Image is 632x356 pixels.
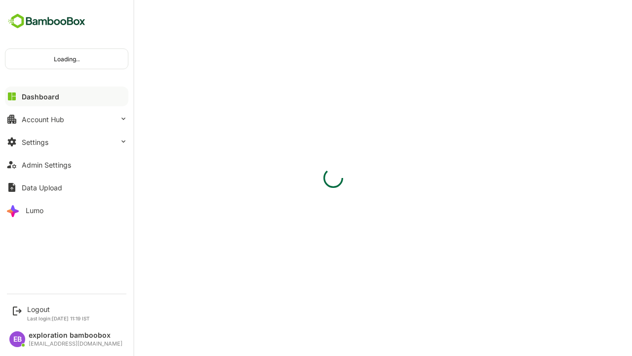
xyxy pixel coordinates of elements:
div: [EMAIL_ADDRESS][DOMAIN_NAME] [29,341,122,347]
button: Dashboard [5,87,128,106]
div: Loading.. [5,49,128,69]
div: Settings [22,138,48,146]
button: Account Hub [5,109,128,129]
div: Data Upload [22,183,62,192]
p: Last login: [DATE] 11:19 IST [27,315,90,321]
div: Logout [27,305,90,313]
div: Lumo [26,206,43,215]
div: Admin Settings [22,161,71,169]
button: Lumo [5,200,128,220]
button: Settings [5,132,128,152]
div: EB [9,331,25,347]
img: BambooboxFullLogoMark.5f36c76dfaba33ec1ec1367b70bb1252.svg [5,12,88,31]
div: exploration bamboobox [29,331,122,340]
button: Data Upload [5,178,128,197]
div: Dashboard [22,92,59,101]
button: Admin Settings [5,155,128,175]
div: Account Hub [22,115,64,124]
